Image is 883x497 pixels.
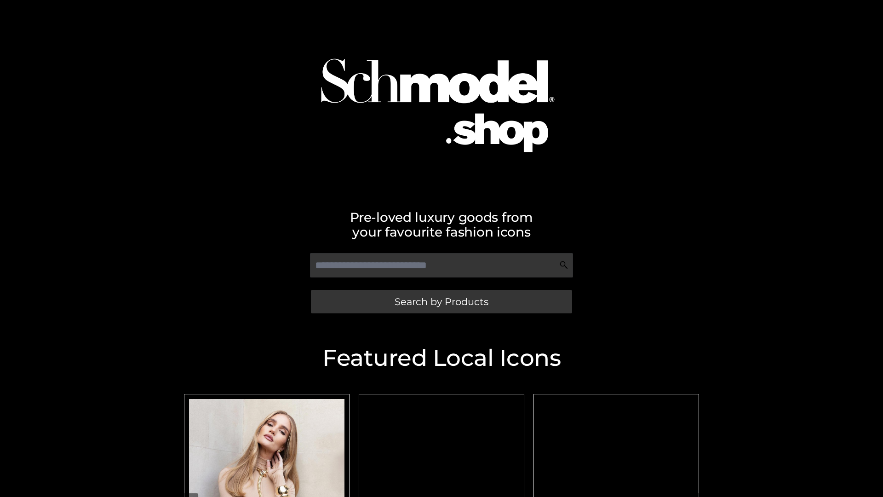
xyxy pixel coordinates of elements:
h2: Pre-loved luxury goods from your favourite fashion icons [179,210,704,239]
img: Search Icon [559,260,568,270]
a: Search by Products [311,290,572,313]
span: Search by Products [395,297,488,306]
h2: Featured Local Icons​ [179,347,704,370]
